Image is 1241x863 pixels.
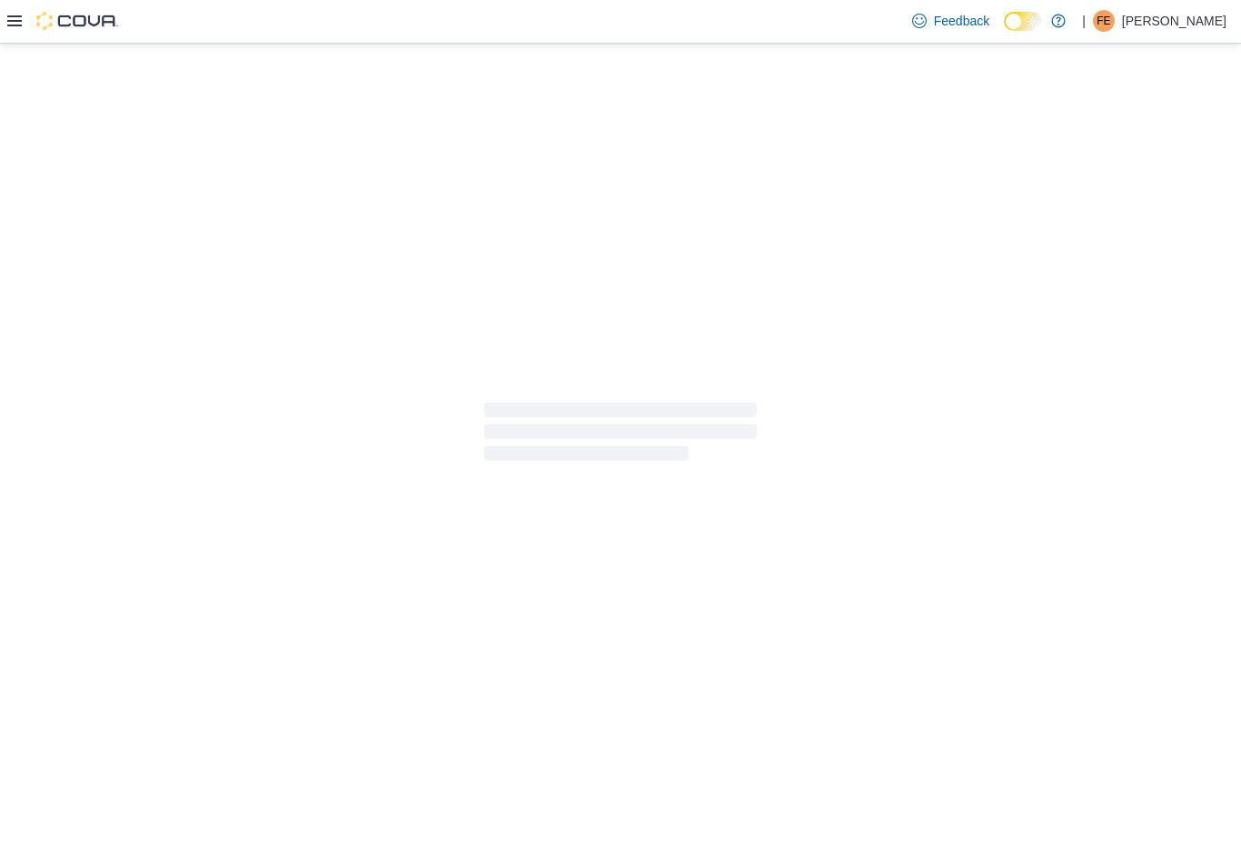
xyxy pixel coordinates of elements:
[1093,10,1115,32] div: Francisco Escobar
[36,12,118,30] img: Cova
[934,12,989,30] span: Feedback
[1122,10,1226,32] p: [PERSON_NAME]
[905,3,997,39] a: Feedback
[1004,12,1042,31] input: Dark Mode
[1004,31,1005,32] span: Dark Mode
[484,406,757,464] span: Loading
[1097,10,1110,32] span: FE
[1082,10,1086,32] p: |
